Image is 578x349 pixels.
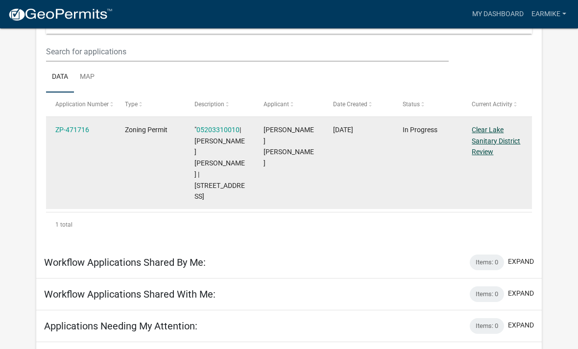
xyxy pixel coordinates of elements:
datatable-header-cell: Applicant [254,93,324,116]
span: Type [125,101,138,108]
div: Items: 0 [470,286,504,302]
a: Data [46,62,74,93]
input: Search for applications [46,42,449,62]
a: ZP-471716 [55,126,89,134]
datatable-header-cell: Date Created [324,93,393,116]
datatable-header-cell: Current Activity [462,93,532,116]
a: 05203310010 [196,126,240,134]
datatable-header-cell: Status [393,93,463,116]
span: "05203310010 | SMITH MICHAEL DEAN | 2424 242ND ST [194,126,245,201]
h5: Workflow Applications Shared With Me: [44,288,216,300]
span: Description [194,101,224,108]
span: Applicant [264,101,289,108]
div: Items: 0 [470,255,504,270]
span: 08/31/2025 [333,126,353,134]
span: Michael Dean Smith [264,126,314,167]
button: expand [508,320,534,330]
h5: Workflow Applications Shared By Me: [44,256,206,268]
datatable-header-cell: Type [116,93,185,116]
h5: Applications Needing My Attention: [44,320,197,332]
button: expand [508,256,534,267]
datatable-header-cell: Application Number [46,93,116,116]
span: In Progress [403,126,437,134]
a: EarMike [528,5,570,23]
datatable-header-cell: Description [185,93,254,116]
span: Date Created [333,101,367,108]
div: 1 total [46,212,532,237]
span: Zoning Permit [125,126,168,134]
span: Current Activity [472,101,512,108]
a: My Dashboard [468,5,528,23]
span: Status [403,101,420,108]
button: expand [508,288,534,299]
a: Map [74,62,100,93]
div: Items: 0 [470,318,504,334]
span: Application Number [55,101,109,108]
a: Clear Lake Sanitary District Review [472,126,520,156]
